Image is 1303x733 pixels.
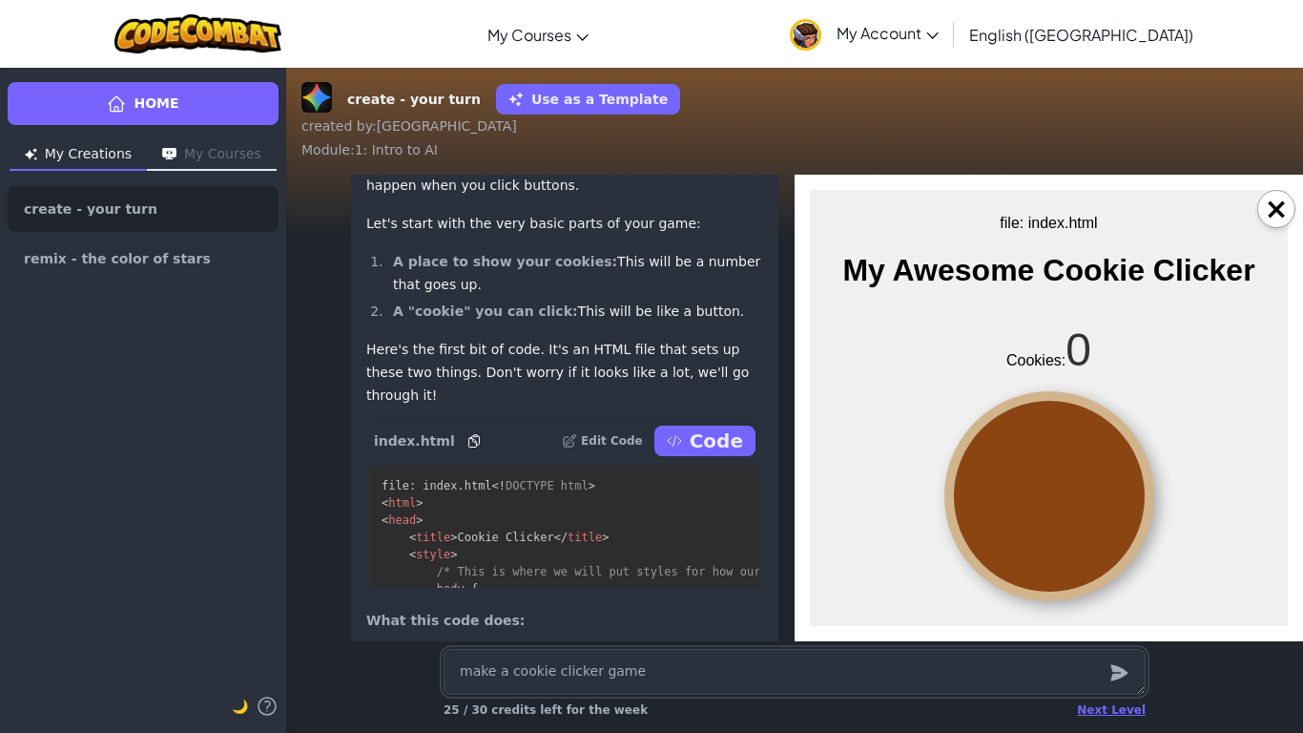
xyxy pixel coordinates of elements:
button: Use as a Template [496,84,680,115]
span: < [382,513,388,527]
span: > [589,479,595,492]
p: Here's the first bit of code. It's an HTML file that sets up these two things. Don't worry if it ... [366,338,763,407]
p: Code [690,428,743,454]
span: Home [134,94,178,114]
h1: My Awesome Cookie Clicker [32,63,445,98]
span: 0 [256,135,281,185]
span: > [416,496,423,510]
span: < [409,548,416,561]
span: index.html [374,431,455,450]
div: Next Level [1077,702,1146,718]
li: This will be like a button. [387,300,763,323]
span: </ [554,531,568,544]
strong: What this code does: [366,613,525,628]
a: create - your turn [8,186,279,232]
span: > [450,531,457,544]
span: html [561,479,589,492]
strong: A place to show your cookies: [393,254,617,269]
button: Close [1257,190,1295,228]
span: < [382,496,388,510]
a: remix - the color of stars [8,236,279,282]
span: My Courses [487,25,571,45]
img: Gemini [301,82,332,113]
span: /* This is where we will put styles for how our game looks */ [437,565,858,578]
span: file: index.html [382,479,492,492]
a: My Courses [478,9,598,60]
span: > [450,548,457,561]
p: Edit Code [581,433,643,449]
a: My Account [780,4,948,64]
span: title [568,531,602,544]
span: <! [492,479,506,492]
span: > [602,531,609,544]
button: Code [654,426,755,456]
span: remix - the color of stars [24,252,211,265]
span: DOCTYPE [506,479,554,492]
strong: A "cookie" you can click: [393,304,578,319]
span: > [416,513,423,527]
li: This will be a number that goes up. [387,250,763,296]
button: My Courses [147,140,277,171]
img: Icon [162,148,176,160]
span: title [416,531,450,544]
span: My Account [837,23,939,43]
span: 25 / 30 credits left for the week [444,703,648,717]
img: CodeCombat logo [114,14,281,53]
span: English ([GEOGRAPHIC_DATA]) [969,25,1193,45]
span: { [471,582,478,596]
span: 🌙 [232,699,248,714]
p: Cookies: [196,134,281,186]
p: Let's start with the very basic parts of your game: [366,212,763,235]
span: body [437,582,465,596]
div: Module : 1: Intro to AI [301,140,1288,159]
a: English ([GEOGRAPHIC_DATA]) [960,9,1203,60]
a: Home [8,82,279,125]
strong: create - your turn [347,90,481,110]
span: created by : [GEOGRAPHIC_DATA] [301,118,517,134]
img: avatar [790,19,821,51]
span: Cookie Clicker [458,531,554,544]
span: head [388,513,416,527]
span: < [409,531,416,544]
img: Icon [25,148,37,160]
span: style [416,548,450,561]
button: 🌙 [232,695,248,718]
span: create - your turn [24,202,157,216]
button: Edit Code [562,426,643,456]
span: html [388,496,416,510]
button: My Creations [10,140,147,171]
